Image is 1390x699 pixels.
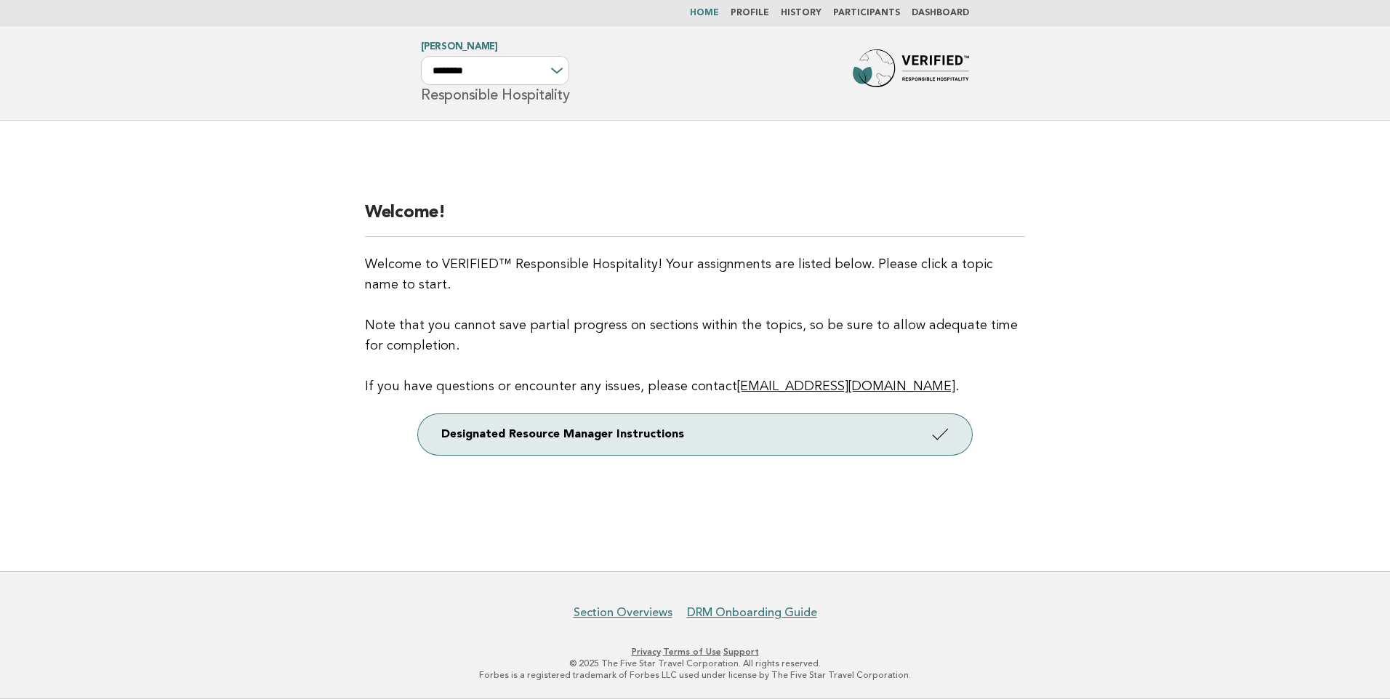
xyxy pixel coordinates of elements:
[365,201,1025,237] h2: Welcome!
[418,414,972,455] a: Designated Resource Manager Instructions
[853,49,969,96] img: Forbes Travel Guide
[737,380,955,393] a: [EMAIL_ADDRESS][DOMAIN_NAME]
[250,658,1140,669] p: © 2025 The Five Star Travel Corporation. All rights reserved.
[687,605,817,620] a: DRM Onboarding Guide
[912,9,969,17] a: Dashboard
[250,669,1140,681] p: Forbes is a registered trademark of Forbes LLC used under license by The Five Star Travel Corpora...
[690,9,719,17] a: Home
[723,647,759,657] a: Support
[421,42,498,52] a: [PERSON_NAME]
[365,254,1025,397] p: Welcome to VERIFIED™ Responsible Hospitality! Your assignments are listed below. Please click a t...
[833,9,900,17] a: Participants
[731,9,769,17] a: Profile
[421,43,569,102] h1: Responsible Hospitality
[781,9,821,17] a: History
[663,647,721,657] a: Terms of Use
[250,646,1140,658] p: · ·
[574,605,672,620] a: Section Overviews
[632,647,661,657] a: Privacy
